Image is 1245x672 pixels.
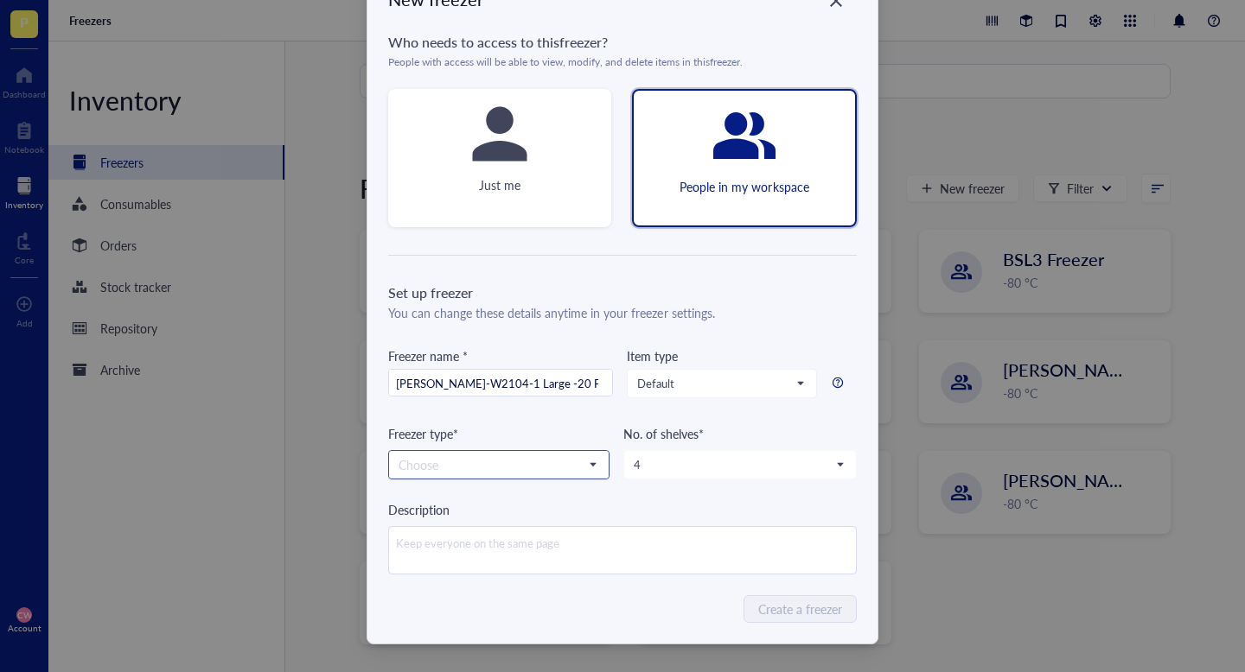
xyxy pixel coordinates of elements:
[388,56,857,68] div: People with access will be able to view, modify, and delete items in this freezer .
[744,595,857,623] button: Create a freezer
[680,177,808,196] div: People in my workspace
[388,500,857,519] div: Description
[388,32,857,53] div: Who needs to access to this freezer ?
[389,370,612,397] input: Name the freezer
[634,457,843,472] span: 4
[627,346,678,365] div: Item type
[388,346,613,365] div: Freezer name *
[637,376,803,391] span: Default
[388,424,610,443] div: Freezer type*
[388,303,857,322] div: You can change these details anytime in your freezer settings.
[623,424,857,443] div: No. of shelves*
[479,175,520,194] div: Just me
[388,282,857,303] div: Set up freezer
